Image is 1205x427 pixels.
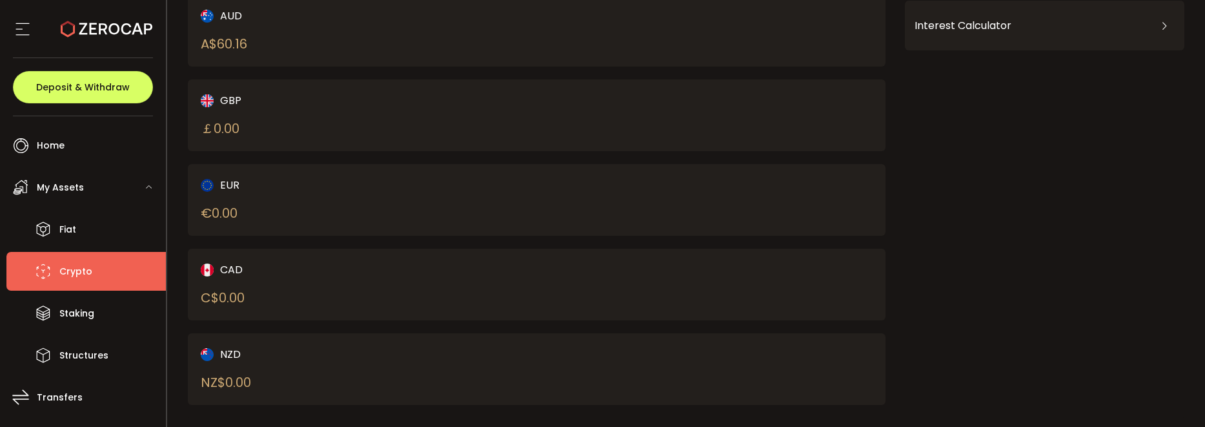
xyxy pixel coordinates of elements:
span: Fiat [59,220,76,239]
div: ￡ 0.00 [201,119,239,138]
span: Structures [59,346,108,365]
div: C$ 0.00 [201,288,245,307]
div: GBP [201,92,503,109]
span: Deposit & Withdraw [36,83,130,92]
img: gbp_portfolio.svg [201,94,214,107]
span: My Assets [37,178,84,197]
div: AUD [201,8,503,24]
img: eur_portfolio.svg [201,179,214,192]
div: A$ 60.16 [201,34,247,54]
button: Deposit & Withdraw [13,71,153,103]
img: nzd_portfolio.svg [201,348,214,361]
iframe: Chat Widget [1140,365,1205,427]
div: € 0.00 [201,203,238,223]
span: Home [37,136,65,155]
div: Interest Calculator [915,10,1175,41]
span: Staking [59,304,94,323]
div: NZ$ 0.00 [201,373,251,392]
span: Transfers [37,388,83,407]
img: aud_portfolio.svg [201,10,214,23]
div: CAD [201,262,503,278]
div: EUR [201,177,503,193]
span: Crypto [59,262,92,281]
div: 聊天小组件 [1140,365,1205,427]
img: cad_portfolio.svg [201,264,214,276]
div: NZD [201,346,503,362]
